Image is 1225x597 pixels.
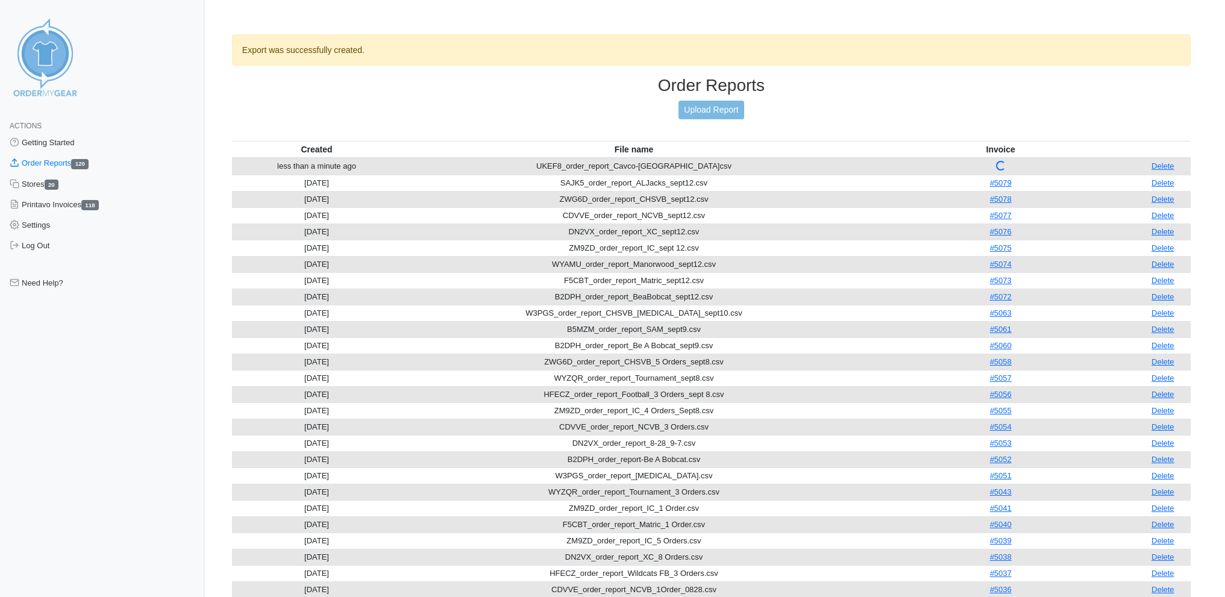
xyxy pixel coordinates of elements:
td: [DATE] [232,419,401,435]
td: CDVVE_order_report_NCVB_sept12.csv [401,207,866,223]
a: Delete [1151,504,1174,513]
td: [DATE] [232,191,401,207]
td: B5MZM_order_report_SAM_sept9.csv [401,321,866,337]
a: #5051 [990,471,1012,480]
a: #5075 [990,243,1012,252]
td: [DATE] [232,484,401,500]
td: WYZQR_order_report_Tournament_sept8.csv [401,370,866,386]
a: Delete [1151,341,1174,350]
td: CDVVE_order_report_NCVB_3 Orders.csv [401,419,866,435]
a: #5078 [990,195,1012,204]
td: [DATE] [232,435,401,451]
div: Export was successfully created. [232,34,1191,66]
a: Delete [1151,260,1174,269]
td: HFECZ_order_report_Wildcats FB_3 Orders.csv [401,565,866,581]
td: [DATE] [232,533,401,549]
a: #5074 [990,260,1012,269]
td: [DATE] [232,175,401,191]
a: #5053 [990,439,1012,448]
span: 120 [71,159,89,169]
span: 20 [45,180,59,190]
a: #5038 [990,552,1012,561]
a: #5061 [990,325,1012,334]
a: #5056 [990,390,1012,399]
a: Delete [1151,195,1174,204]
td: [DATE] [232,386,401,402]
a: #5063 [990,308,1012,317]
td: F5CBT_order_report_Matric_1 Order.csv [401,516,866,533]
td: DN2VX_order_report_8-28_9-7.csv [401,435,866,451]
td: [DATE] [232,370,401,386]
td: [DATE] [232,565,401,581]
td: ZWG6D_order_report_CHSVB_5 Orders_sept8.csv [401,354,866,370]
a: Delete [1151,227,1174,236]
a: #5052 [990,455,1012,464]
td: [DATE] [232,516,401,533]
td: ZM9ZD_order_report_IC_1 Order.csv [401,500,866,516]
a: #5039 [990,536,1012,545]
td: ZWG6D_order_report_CHSVB_sept12.csv [401,191,866,207]
span: 118 [81,200,99,210]
a: Delete [1151,211,1174,220]
td: ZM9ZD_order_report_IC_5 Orders.csv [401,533,866,549]
td: SAJK5_order_report_ALJacks_sept12.csv [401,175,866,191]
td: W3PGS_order_report_[MEDICAL_DATA].csv [401,467,866,484]
a: #5079 [990,178,1012,187]
a: Delete [1151,569,1174,578]
td: [DATE] [232,467,401,484]
h3: Order Reports [232,75,1191,96]
td: UKEF8_order_report_Cavco-[GEOGRAPHIC_DATA]csv [401,158,866,175]
th: Invoice [866,141,1135,158]
span: Actions [10,122,42,130]
td: [DATE] [232,305,401,321]
td: F5CBT_order_report_Matric_sept12.csv [401,272,866,289]
a: #5043 [990,487,1012,496]
td: [DATE] [232,337,401,354]
a: Delete [1151,422,1174,431]
a: #5055 [990,406,1012,415]
a: Delete [1151,390,1174,399]
td: [DATE] [232,321,401,337]
a: #5077 [990,211,1012,220]
a: #5057 [990,374,1012,383]
td: [DATE] [232,500,401,516]
a: #5060 [990,341,1012,350]
td: [DATE] [232,223,401,240]
td: B2DPH_order_report_BeaBobcat_sept12.csv [401,289,866,305]
a: Delete [1151,536,1174,545]
td: HFECZ_order_report_Football_3 Orders_sept 8.csv [401,386,866,402]
td: [DATE] [232,240,401,256]
a: Delete [1151,308,1174,317]
td: ZM9ZD_order_report_IC_4 Orders_Sept8.csv [401,402,866,419]
a: #5076 [990,227,1012,236]
a: Delete [1151,292,1174,301]
td: B2DPH_order_report_Be A Bobcat_sept9.csv [401,337,866,354]
td: [DATE] [232,207,401,223]
a: Delete [1151,455,1174,464]
a: #5036 [990,585,1012,594]
td: less than a minute ago [232,158,401,175]
a: #5040 [990,520,1012,529]
a: #5054 [990,422,1012,431]
td: [DATE] [232,272,401,289]
a: Delete [1151,276,1174,285]
a: Delete [1151,325,1174,334]
a: #5073 [990,276,1012,285]
a: #5041 [990,504,1012,513]
a: #5072 [990,292,1012,301]
td: WYZQR_order_report_Tournament_3 Orders.csv [401,484,866,500]
a: Delete [1151,487,1174,496]
td: DN2VX_order_report_XC_8 Orders.csv [401,549,866,565]
td: [DATE] [232,402,401,419]
td: [DATE] [232,354,401,370]
a: Delete [1151,357,1174,366]
a: Delete [1151,406,1174,415]
a: Delete [1151,243,1174,252]
td: WYAMU_order_report_Manorwood_sept12.csv [401,256,866,272]
td: [DATE] [232,256,401,272]
a: Delete [1151,585,1174,594]
td: [DATE] [232,549,401,565]
a: Delete [1151,520,1174,529]
td: B2DPH_order_report-Be A Bobcat.csv [401,451,866,467]
td: [DATE] [232,451,401,467]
